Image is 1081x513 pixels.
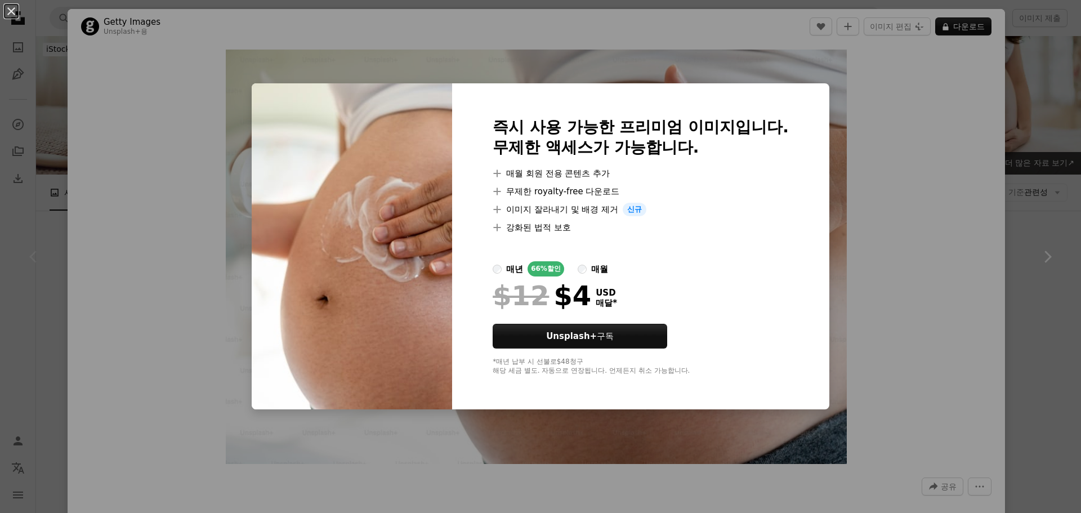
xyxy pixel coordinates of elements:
button: Unsplash+구독 [493,324,667,349]
img: premium_photo-1661387881343-1c1e54e0c348 [252,83,452,409]
input: 매월 [578,265,587,274]
h2: 즉시 사용 가능한 프리미엄 이미지입니다. 무제한 액세스가 가능합니다. [493,117,789,158]
li: 강화된 법적 보호 [493,221,789,234]
div: $4 [493,281,591,310]
span: $12 [493,281,549,310]
strong: Unsplash+ [546,331,597,341]
div: 66% 할인 [528,261,564,276]
span: USD [596,288,617,298]
li: 이미지 잘라내기 및 배경 제거 [493,203,789,216]
div: *매년 납부 시 선불로 $48 청구 해당 세금 별도. 자동으로 연장됩니다. 언제든지 취소 가능합니다. [493,358,789,376]
input: 매년66%할인 [493,265,502,274]
li: 매월 회원 전용 콘텐츠 추가 [493,167,789,180]
span: 신규 [623,203,646,216]
div: 매년 [506,262,523,276]
div: 매월 [591,262,608,276]
li: 무제한 royalty-free 다운로드 [493,185,789,198]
